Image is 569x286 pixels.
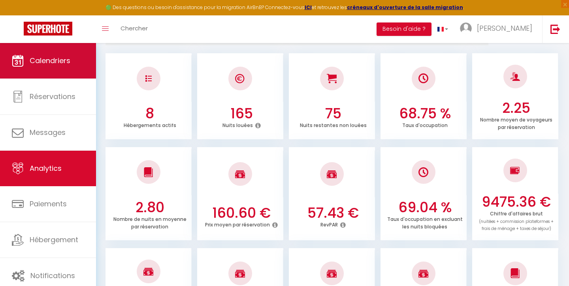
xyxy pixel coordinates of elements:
[110,105,190,122] h3: 8
[30,127,66,137] span: Messages
[145,75,152,82] img: NO IMAGE
[477,100,556,116] h3: 2.25
[460,22,472,34] img: ...
[30,163,62,173] span: Analytics
[377,22,431,36] button: Besoin d'aide ?
[402,120,448,129] p: Taux d'occupation
[293,105,373,122] h3: 75
[477,194,556,210] h3: 9475.36 €
[550,24,560,34] img: logout
[510,166,520,175] img: NO IMAGE
[30,235,78,245] span: Hébergement
[24,22,72,36] img: Super Booking
[124,120,176,129] p: Hébergements actifs
[387,214,463,230] p: Taux d'occupation en excluant les nuits bloquées
[320,220,338,228] p: RevPAR
[113,214,187,230] p: Nombre de nuits en moyenne par réservation
[222,120,253,129] p: Nuits louées
[385,199,465,216] h3: 69.04 %
[477,23,532,33] span: [PERSON_NAME]
[454,15,542,43] a: ... [PERSON_NAME]
[479,219,554,232] span: (nuitées + commission plateformes + frais de ménage + taxes de séjour)
[202,105,281,122] h3: 165
[202,205,281,221] h3: 160.60 €
[30,56,70,65] span: Calendriers
[30,92,75,101] span: Réservations
[385,105,465,122] h3: 68.75 %
[305,4,312,11] a: ICI
[30,271,75,280] span: Notifications
[6,3,30,27] button: Ouvrir le widget de chat LiveChat
[480,115,552,131] p: Nombre moyen de voyageurs par réservation
[205,220,270,228] p: Prix moyen par réservation
[121,24,148,32] span: Chercher
[30,199,67,209] span: Paiements
[110,199,190,216] h3: 2.80
[479,209,554,232] p: Chiffre d'affaires brut
[418,167,428,177] img: NO IMAGE
[347,4,463,11] a: créneaux d'ouverture de la salle migration
[293,205,373,221] h3: 57.43 €
[115,15,154,43] a: Chercher
[300,120,367,129] p: Nuits restantes non louées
